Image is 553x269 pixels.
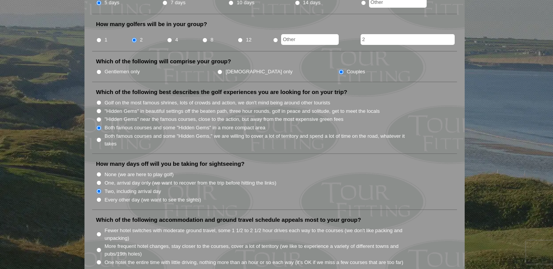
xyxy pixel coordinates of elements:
label: Every other day (we want to see the sights) [104,196,201,204]
label: Which of the following will comprise your group? [96,58,231,65]
label: How many golfers will be in your group? [96,20,207,28]
label: One hotel the entire time with little driving, nothing more than an hour or so each way (it’s OK ... [104,259,403,266]
label: 12 [246,36,252,44]
label: One, arrival day only (we want to recover from the trip before hitting the links) [104,179,276,187]
label: None (we are here to play golf) [104,171,174,178]
label: More frequent hotel changes, stay closer to the courses, cover a lot of territory (we like to exp... [104,243,413,257]
label: Golf on the most famous shrines, lots of crowds and action, we don't mind being around other tour... [104,99,330,107]
label: How many days off will you be taking for sightseeing? [96,160,245,168]
label: Couples [347,68,365,76]
label: Both famous courses and some "Hidden Gems," we are willing to cover a lot of territory and spend ... [104,132,413,147]
input: Additional non-golfers? Please specify # [361,34,455,45]
label: [DEMOGRAPHIC_DATA] only [226,68,293,76]
label: Both famous courses and some "Hidden Gems" in a more compact area [104,124,265,132]
label: Which of the following accommodation and ground travel schedule appeals most to your group? [96,216,361,224]
label: "Hidden Gems" near the famous courses, close to the action, but away from the most expensive gree... [104,116,343,123]
label: Which of the following best describes the golf experiences you are looking for on your trip? [96,88,347,96]
label: 2 [140,36,142,44]
label: "Hidden Gems" in beautiful settings off the beaten path, three hour rounds, golf in peace and sol... [104,107,380,115]
label: Fewer hotel switches with moderate ground travel, some 1 1/2 to 2 1/2 hour drives each way to the... [104,227,413,242]
label: Two, including arrival day [104,188,161,195]
label: Gentlemen only [104,68,140,76]
label: 1 [104,36,107,44]
label: 4 [175,36,178,44]
input: Other [281,34,339,45]
label: 8 [210,36,213,44]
